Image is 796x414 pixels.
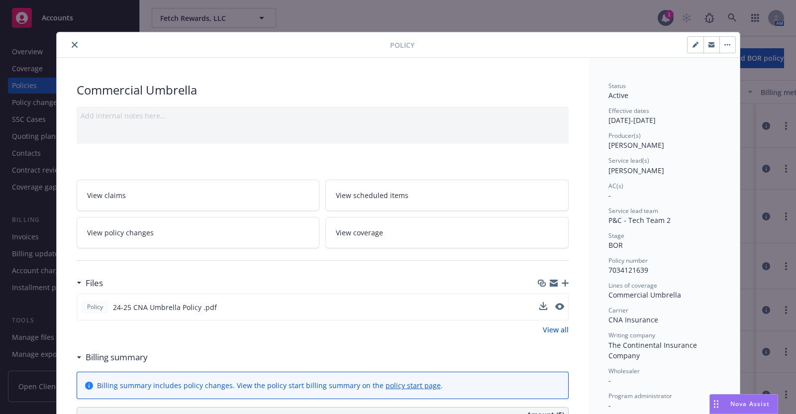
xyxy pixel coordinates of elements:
[608,215,671,225] span: P&C - Tech Team 2
[608,376,611,385] span: -
[608,256,648,265] span: Policy number
[555,302,564,312] button: preview file
[77,82,569,99] div: Commercial Umbrella
[390,40,414,50] span: Policy
[608,231,624,240] span: Stage
[608,306,628,314] span: Carrier
[336,227,383,238] span: View coverage
[608,182,623,190] span: AC(s)
[608,106,649,115] span: Effective dates
[608,207,658,215] span: Service lead team
[608,106,720,125] div: [DATE] - [DATE]
[730,400,770,408] span: Nova Assist
[325,180,569,211] a: View scheduled items
[608,340,699,360] span: The Continental Insurance Company
[608,156,649,165] span: Service lead(s)
[608,367,640,375] span: Wholesaler
[608,401,611,410] span: -
[77,217,320,248] a: View policy changes
[97,380,443,391] div: Billing summary includes policy changes. View the policy start billing summary on the .
[386,381,441,390] a: policy start page
[69,39,81,51] button: close
[608,191,611,200] span: -
[81,110,565,121] div: Add internal notes here...
[539,302,547,310] button: download file
[710,395,722,414] div: Drag to move
[608,331,655,339] span: Writing company
[87,190,126,201] span: View claims
[325,217,569,248] a: View coverage
[608,131,641,140] span: Producer(s)
[608,240,623,250] span: BOR
[555,303,564,310] button: preview file
[608,91,628,100] span: Active
[543,324,569,335] a: View all
[608,166,664,175] span: [PERSON_NAME]
[608,315,658,324] span: CNA Insurance
[113,302,217,312] span: 24-25 CNA Umbrella Policy .pdf
[608,290,681,300] span: Commercial Umbrella
[77,180,320,211] a: View claims
[77,277,103,290] div: Files
[608,265,648,275] span: 7034121639
[336,190,408,201] span: View scheduled items
[608,82,626,90] span: Status
[539,302,547,312] button: download file
[86,351,148,364] h3: Billing summary
[608,281,657,290] span: Lines of coverage
[77,351,148,364] div: Billing summary
[87,227,154,238] span: View policy changes
[709,394,778,414] button: Nova Assist
[608,140,664,150] span: [PERSON_NAME]
[85,303,105,311] span: Policy
[86,277,103,290] h3: Files
[608,392,672,400] span: Program administrator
